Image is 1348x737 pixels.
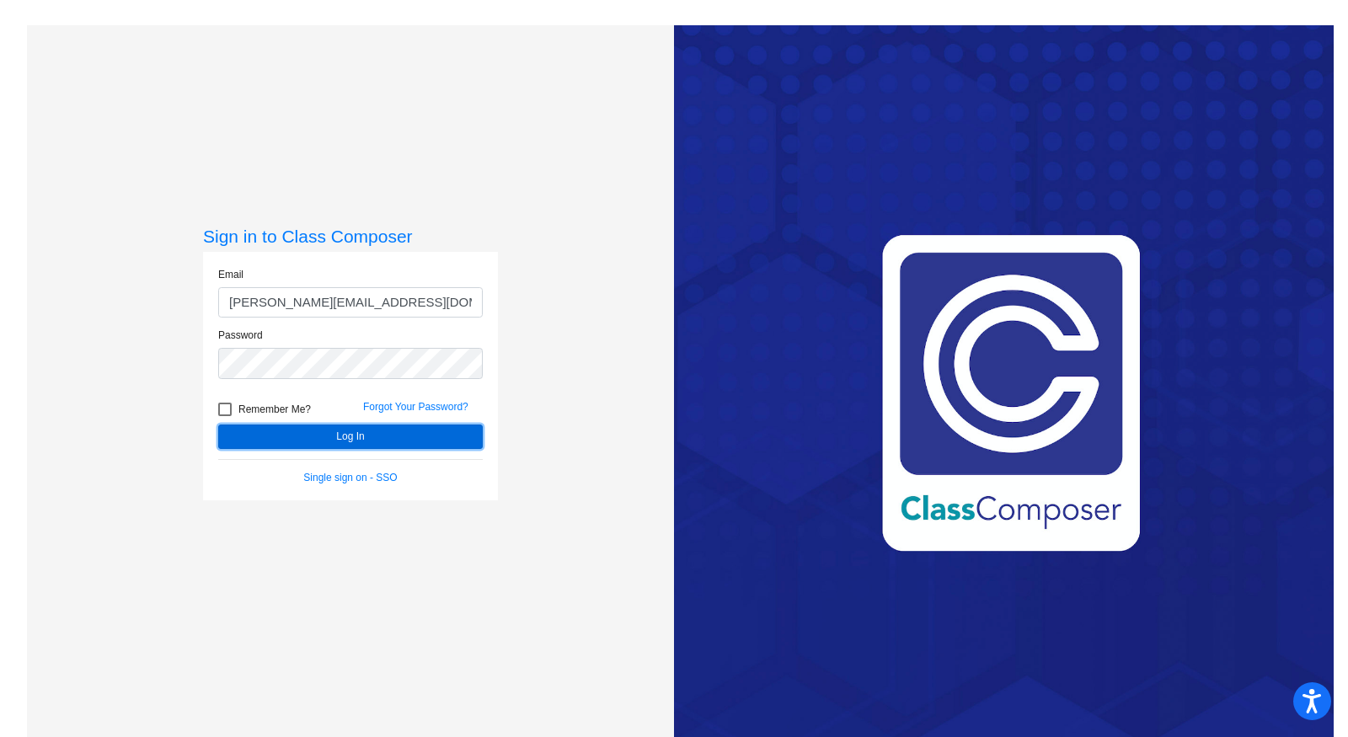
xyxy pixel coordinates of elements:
button: Log In [218,425,483,449]
h3: Sign in to Class Composer [203,226,498,247]
a: Forgot Your Password? [363,401,468,413]
label: Email [218,267,243,282]
span: Remember Me? [238,399,311,419]
label: Password [218,328,263,343]
a: Single sign on - SSO [303,472,397,483]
